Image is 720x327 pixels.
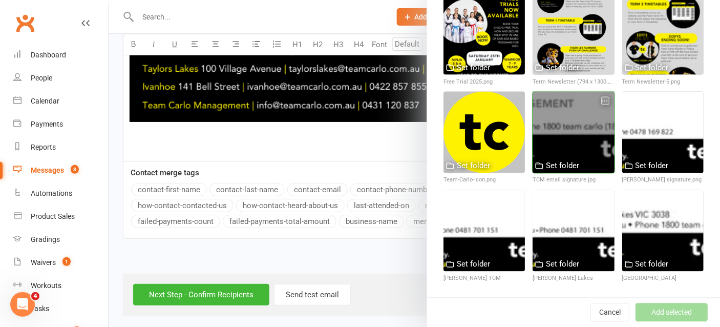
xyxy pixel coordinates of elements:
div: Team-Carlo-Icon.png [443,176,525,185]
div: Calendar [31,97,59,105]
a: Product Sales [13,205,108,228]
img: Taylors Lakes [622,190,704,272]
iframe: Intercom live chat [10,292,35,317]
img: Sarah Tyrrell Taylors Lakes [533,190,614,272]
div: Set folder [636,160,669,172]
a: Payments [13,113,108,136]
div: People [31,74,52,82]
span: 4 [31,292,39,300]
a: Clubworx [12,10,38,36]
div: TCM email signature.jpg [533,176,614,185]
div: Dashboard [31,51,66,59]
span: 8 [71,165,79,174]
div: Set folder [546,160,579,172]
div: Free Trial 2025.png [443,77,525,87]
a: Workouts [13,274,108,297]
div: Term Newsletter-5.png [622,77,704,87]
a: Automations [13,182,108,205]
div: Tasks [31,304,49,313]
img: Team-Carlo-Icon.png [443,92,525,173]
div: Set folder [546,62,579,74]
div: Set folder [636,62,669,74]
a: Messages 8 [13,159,108,182]
div: Term Newsletter (794 x 1300 px)-10.png [533,77,614,87]
div: Messages [31,166,64,174]
div: Product Sales [31,212,75,220]
div: [PERSON_NAME] TCM [443,274,525,283]
div: [PERSON_NAME] signature.png [622,176,704,185]
div: Set folder [457,258,490,271]
a: Dashboard [13,44,108,67]
div: Set folder [636,258,669,271]
div: [GEOGRAPHIC_DATA] [622,274,704,283]
img: Brooke signature.png [622,92,704,173]
div: Set folder [457,62,490,74]
a: Gradings [13,228,108,251]
a: Reports [13,136,108,159]
span: 1 [62,257,71,266]
div: Payments [31,120,63,128]
div: Waivers [31,258,56,267]
a: People [13,67,108,90]
a: Calendar [13,90,108,113]
div: Gradings [31,235,60,243]
div: Automations [31,189,72,197]
img: Sarah Tyrrell TCM [443,190,525,272]
a: Tasks [13,297,108,320]
div: [PERSON_NAME] Lakes [533,274,614,283]
div: Set folder [457,160,490,172]
div: Set folder [546,258,579,271]
a: Waivers 1 [13,251,108,274]
div: Reports [31,143,56,151]
div: Workouts [31,281,61,290]
button: Cancel [590,303,629,322]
